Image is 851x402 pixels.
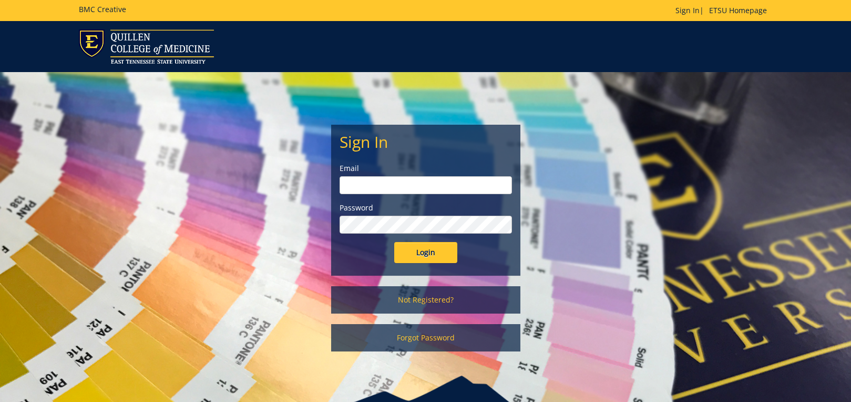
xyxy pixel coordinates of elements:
[704,5,772,15] a: ETSU Homepage
[331,286,520,314] a: Not Registered?
[79,5,126,13] h5: BMC Creative
[675,5,700,15] a: Sign In
[394,242,457,263] input: Login
[675,5,772,16] p: |
[331,324,520,351] a: Forgot Password
[340,163,512,174] label: Email
[340,133,512,150] h2: Sign In
[340,203,512,213] label: Password
[79,29,214,64] img: ETSU logo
